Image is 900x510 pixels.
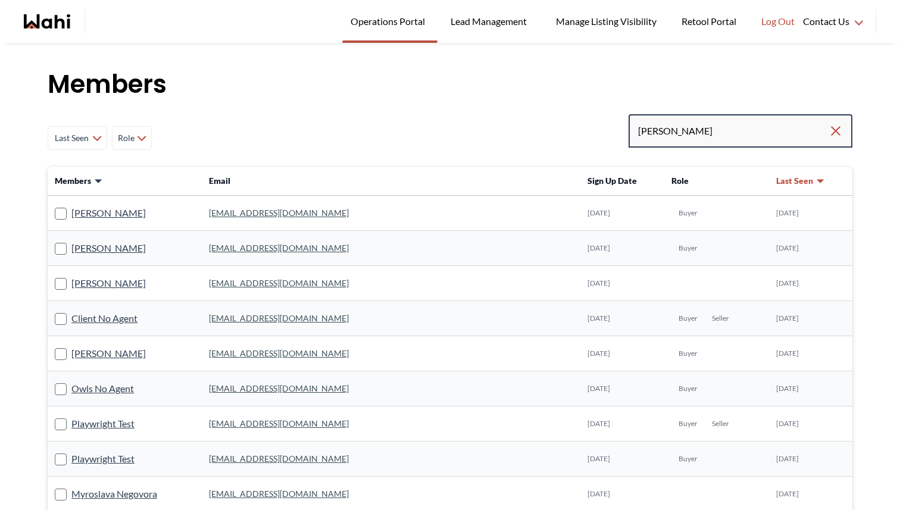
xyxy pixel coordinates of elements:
td: [DATE] [769,231,852,266]
span: Log Out [761,14,795,29]
td: [DATE] [769,406,852,442]
td: [DATE] [580,442,664,477]
td: [DATE] [769,336,852,371]
td: [DATE] [580,336,664,371]
a: [EMAIL_ADDRESS][DOMAIN_NAME] [209,453,349,464]
h1: Members [48,67,852,102]
span: Sign Up Date [587,176,637,186]
span: Role [117,127,135,149]
td: [DATE] [769,442,852,477]
button: Members [55,175,103,187]
a: [EMAIL_ADDRESS][DOMAIN_NAME] [209,243,349,253]
span: Role [671,176,689,186]
a: [EMAIL_ADDRESS][DOMAIN_NAME] [209,383,349,393]
span: Lead Management [451,14,531,29]
a: [PERSON_NAME] [71,240,146,256]
span: Buyer [679,208,698,218]
td: [DATE] [769,196,852,231]
a: [EMAIL_ADDRESS][DOMAIN_NAME] [209,348,349,358]
span: Email [209,176,230,186]
span: Members [55,175,91,187]
td: [DATE] [580,231,664,266]
a: [EMAIL_ADDRESS][DOMAIN_NAME] [209,313,349,323]
td: [DATE] [580,301,664,336]
span: Buyer [679,454,698,464]
span: Operations Portal [351,14,429,29]
a: Myroslava Negovora [71,486,157,502]
a: [PERSON_NAME] [71,346,146,361]
a: [PERSON_NAME] [71,205,146,221]
a: [EMAIL_ADDRESS][DOMAIN_NAME] [209,489,349,499]
span: Buyer [679,419,698,428]
a: Client No Agent [71,311,137,326]
span: Manage Listing Visibility [552,14,660,29]
input: Search input [638,120,829,142]
a: [EMAIL_ADDRESS][DOMAIN_NAME] [209,208,349,218]
span: Last Seen [776,175,813,187]
a: Owls No Agent [71,381,134,396]
span: Last Seen [53,127,90,149]
a: Wahi homepage [24,14,70,29]
td: [DATE] [769,266,852,301]
span: Buyer [679,314,698,323]
a: Playwright Test [71,451,135,467]
span: Buyer [679,384,698,393]
a: Playwright Test [71,416,135,431]
span: Seller [712,419,729,428]
td: [DATE] [769,301,852,336]
td: [DATE] [580,196,664,231]
a: [EMAIL_ADDRESS][DOMAIN_NAME] [209,278,349,288]
td: [DATE] [769,371,852,406]
span: Buyer [679,243,698,253]
span: Buyer [679,349,698,358]
td: [DATE] [580,406,664,442]
td: [DATE] [580,371,664,406]
button: Last Seen [776,175,825,187]
td: [DATE] [580,266,664,301]
span: Seller [712,314,729,323]
a: [PERSON_NAME] [71,276,146,291]
button: Clear search [829,120,843,142]
span: Retool Portal [682,14,740,29]
a: [EMAIL_ADDRESS][DOMAIN_NAME] [209,418,349,428]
